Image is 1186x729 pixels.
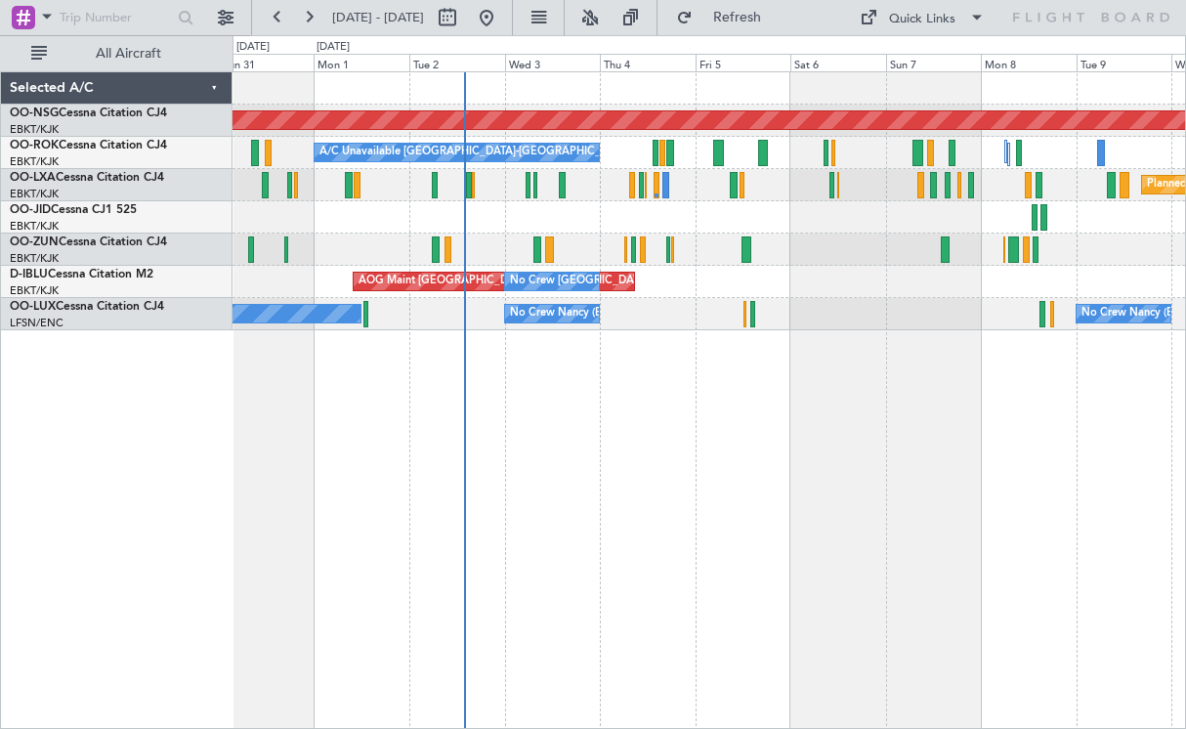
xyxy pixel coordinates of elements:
div: No Crew Nancy (Essey) [510,299,626,328]
span: OO-LXA [10,172,56,184]
a: EBKT/KJK [10,251,59,266]
span: OO-LUX [10,301,56,313]
div: A/C Unavailable [GEOGRAPHIC_DATA]-[GEOGRAPHIC_DATA] [319,138,631,167]
div: No Crew [GEOGRAPHIC_DATA] ([GEOGRAPHIC_DATA] National) [510,267,837,296]
div: Sun 31 [219,54,315,71]
div: Sat 6 [790,54,886,71]
a: EBKT/KJK [10,154,59,169]
div: Thu 4 [600,54,696,71]
div: Mon 8 [981,54,1077,71]
a: OO-ROKCessna Citation CJ4 [10,140,167,151]
button: Quick Links [850,2,995,33]
a: EBKT/KJK [10,283,59,298]
div: Mon 1 [314,54,409,71]
span: OO-NSG [10,107,59,119]
span: OO-JID [10,204,51,216]
a: EBKT/KJK [10,122,59,137]
span: [DATE] - [DATE] [332,9,424,26]
a: OO-NSGCessna Citation CJ4 [10,107,167,119]
input: Trip Number [60,3,172,32]
div: Tue 9 [1077,54,1172,71]
span: OO-ZUN [10,236,59,248]
div: Quick Links [889,10,955,29]
div: [DATE] [317,39,350,56]
span: All Aircraft [51,47,206,61]
a: OO-LXACessna Citation CJ4 [10,172,164,184]
a: OO-ZUNCessna Citation CJ4 [10,236,167,248]
a: EBKT/KJK [10,219,59,234]
div: AOG Maint [GEOGRAPHIC_DATA] ([GEOGRAPHIC_DATA] National) [359,267,698,296]
span: Refresh [697,11,779,24]
button: All Aircraft [21,38,212,69]
div: Wed 3 [505,54,601,71]
button: Refresh [667,2,784,33]
span: OO-ROK [10,140,59,151]
a: OO-LUXCessna Citation CJ4 [10,301,164,313]
a: EBKT/KJK [10,187,59,201]
div: [DATE] [236,39,270,56]
div: Fri 5 [696,54,791,71]
div: Sun 7 [886,54,982,71]
a: LFSN/ENC [10,316,64,330]
span: D-IBLU [10,269,48,280]
div: Tue 2 [409,54,505,71]
a: OO-JIDCessna CJ1 525 [10,204,137,216]
a: D-IBLUCessna Citation M2 [10,269,153,280]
